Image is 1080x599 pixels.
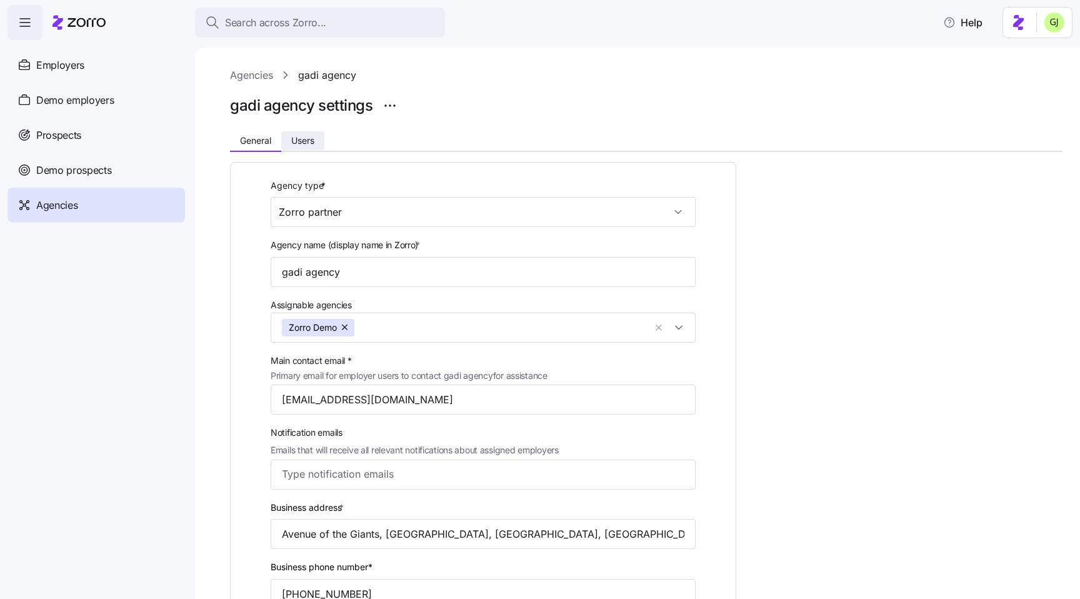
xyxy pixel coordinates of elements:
span: Demo prospects [36,163,112,178]
span: Assignable agencies [271,299,352,311]
input: Type notification emails [282,466,661,482]
span: Search across Zorro... [225,15,326,31]
a: Employers [7,48,185,83]
label: Business address [271,501,346,515]
button: Search across Zorro... [195,8,445,38]
span: Users [291,136,314,145]
a: gadi agency [298,68,356,83]
span: Zorro Demo [289,319,337,336]
span: General [240,136,271,145]
label: Business phone number* [271,560,372,574]
input: Type contact email [271,385,696,415]
span: Prospects [36,128,81,143]
label: Agency type [271,179,328,193]
span: Emails that will receive all relevant notifications about assigned employers [271,443,559,457]
span: Primary email for employer users to contact gadi agency for assistance [271,369,547,383]
span: Agencies [36,198,77,213]
span: Employers [36,58,84,73]
a: Agencies [230,68,273,83]
span: Main contact email * [271,354,547,368]
span: Help [943,15,982,30]
a: Agencies [7,188,185,223]
img: b91c5c9db8bb9f3387758c2d7cf845d3 [1044,13,1064,33]
span: Demo employers [36,93,114,108]
a: Demo prospects [7,153,185,188]
input: Select agency type [271,197,696,227]
a: Demo employers [7,83,185,118]
input: Type agency name [271,257,696,287]
a: Prospects [7,118,185,153]
span: Agency name (display name in Zorro) [271,238,418,252]
span: Notification emails [271,426,559,440]
button: Help [933,10,992,35]
h1: gadi agency settings [230,96,372,115]
input: Agency business address [271,519,696,549]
